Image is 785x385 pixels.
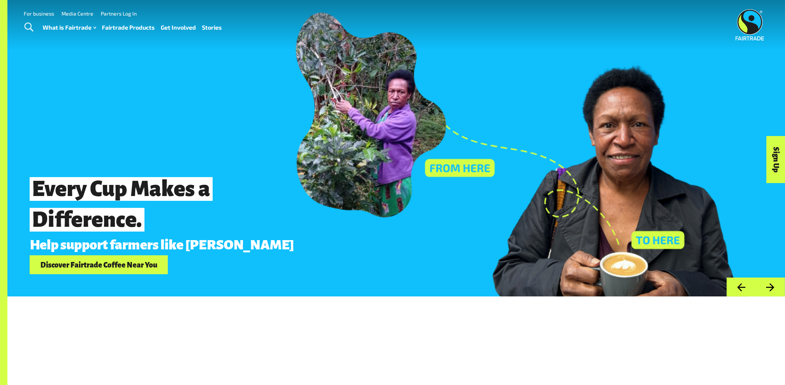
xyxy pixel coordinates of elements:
[202,22,222,33] a: Stories
[30,255,168,274] a: Discover Fairtrade Coffee Near You
[161,22,196,33] a: Get Involved
[61,10,93,17] a: Media Centre
[43,22,96,33] a: What is Fairtrade
[30,177,213,232] span: Every Cup Makes a Difference.
[24,10,54,17] a: For business
[736,9,764,40] img: Fairtrade Australia New Zealand logo
[102,22,155,33] a: Fairtrade Products
[726,278,756,296] button: Previous
[20,18,38,37] a: Toggle Search
[101,10,137,17] a: Partners Log In
[756,278,785,296] button: Next
[30,238,639,252] p: Help support farmers like [PERSON_NAME]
